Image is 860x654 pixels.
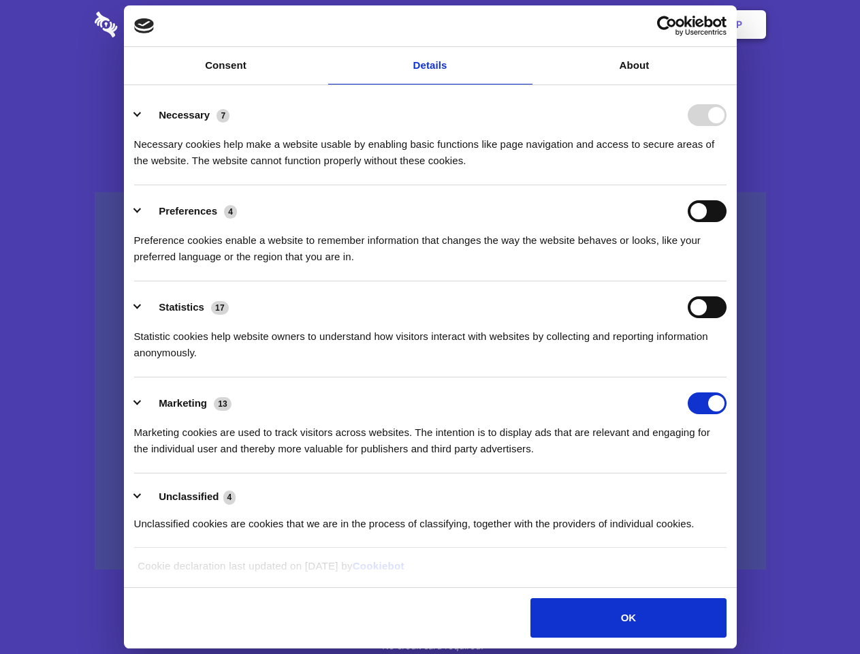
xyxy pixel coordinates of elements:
a: Usercentrics Cookiebot - opens in a new window [607,16,727,36]
a: Contact [552,3,615,46]
img: logo [134,18,155,33]
button: OK [530,598,726,638]
iframe: Drift Widget Chat Controller [792,586,844,638]
div: Preference cookies enable a website to remember information that changes the way the website beha... [134,222,727,265]
img: logo-wordmark-white-trans-d4663122ce5f474addd5e946df7df03e33cb6a1c49d2221995e7729f52c070b2.svg [95,12,211,37]
span: 4 [224,205,237,219]
div: Unclassified cookies are cookies that we are in the process of classifying, together with the pro... [134,505,727,532]
button: Unclassified (4) [134,488,244,505]
span: 17 [211,301,229,315]
div: Necessary cookies help make a website usable by enabling basic functions like page navigation and... [134,126,727,169]
h1: Eliminate Slack Data Loss. [95,61,766,110]
span: 13 [214,397,232,411]
a: Pricing [400,3,459,46]
span: 4 [223,490,236,504]
a: Wistia video thumbnail [95,192,766,570]
a: Details [328,47,532,84]
button: Preferences (4) [134,200,246,222]
button: Marketing (13) [134,392,240,414]
div: Cookie declaration last updated on [DATE] by [127,558,733,585]
div: Marketing cookies are used to track visitors across websites. The intention is to display ads tha... [134,414,727,457]
a: About [532,47,737,84]
h4: Auto-redaction of sensitive data, encrypted data sharing and self-destructing private chats. Shar... [95,124,766,169]
label: Statistics [159,301,204,313]
a: Cookiebot [353,560,404,572]
a: Consent [124,47,328,84]
label: Preferences [159,205,217,217]
a: Login [618,3,677,46]
label: Marketing [159,397,207,409]
button: Necessary (7) [134,104,238,126]
button: Statistics (17) [134,296,238,318]
span: 7 [217,109,229,123]
label: Necessary [159,109,210,121]
div: Statistic cookies help website owners to understand how visitors interact with websites by collec... [134,318,727,361]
